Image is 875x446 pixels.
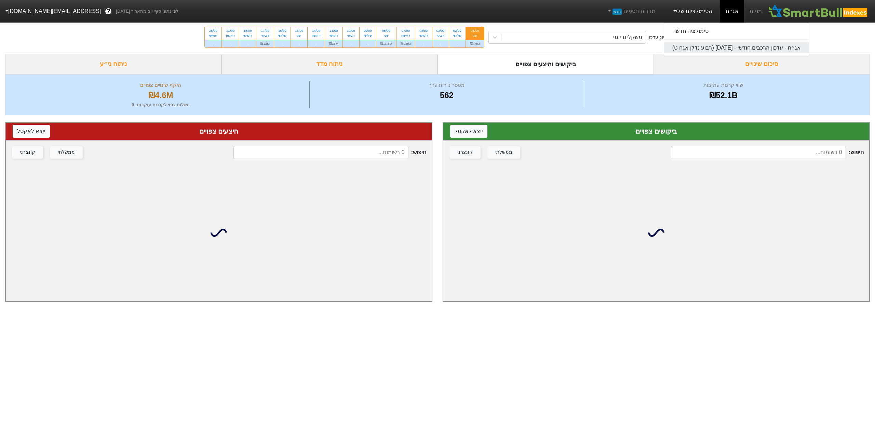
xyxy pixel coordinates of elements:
span: ? [107,7,110,16]
button: קונצרני [449,146,481,159]
div: חמישי [329,33,338,38]
div: - [205,40,221,48]
div: 14/09 [312,28,321,33]
div: - [222,40,239,48]
div: חמישי [209,33,217,38]
div: 21/09 [226,28,235,33]
div: ראשון [312,33,321,38]
div: ₪11.6M [376,40,396,48]
span: חיפוש : [671,146,864,159]
div: סיכום שינויים [654,54,870,74]
div: 17/09 [260,28,270,33]
div: 18/09 [243,28,252,33]
div: 01/09 [470,28,480,33]
div: שלישי [278,33,286,38]
div: 562 [311,89,582,102]
div: 10/09 [347,28,355,33]
div: - [360,40,376,48]
button: ייצא לאקסל [13,125,50,138]
div: שווי קרנות עוקבות [586,81,861,89]
div: רביעי [436,33,445,38]
div: חמישי [419,33,428,38]
div: - [274,40,291,48]
div: ₪33M [325,40,342,48]
span: חדש [612,9,622,15]
div: - [239,40,256,48]
div: רביעי [260,33,270,38]
div: ₪9.8M [396,40,415,48]
div: היצעים צפויים [13,126,425,136]
div: שלישי [364,33,372,38]
span: חיפוש : [233,146,426,159]
a: הסימולציות שלי [669,4,715,18]
img: SmartBull [767,4,870,18]
div: ניתוח מדד [221,54,438,74]
button: ממשלתי [487,146,520,159]
div: קונצרני [457,149,473,156]
div: 02/09 [453,28,461,33]
a: סימולציה חדשה [664,26,809,37]
div: שני [470,33,480,38]
div: ראשון [401,33,410,38]
img: loading... [648,225,664,241]
div: ₪52.1B [586,89,861,102]
div: - [432,40,449,48]
div: משקלים יומי [613,33,642,41]
input: 0 רשומות... [233,146,408,159]
div: - [343,40,359,48]
div: 25/09 [209,28,217,33]
div: - [291,40,307,48]
div: שני [295,33,303,38]
a: אג״ח - עדכון הרכבים חודשי - [DATE] (רבוע נדלן אגח ט) [664,42,809,53]
div: 07/09 [401,28,410,33]
div: - [449,40,466,48]
div: ₪4.6M [466,40,484,48]
button: ייצא לאקסל [450,125,487,138]
div: היקף שינויים צפויים [14,81,308,89]
div: 15/09 [295,28,303,33]
div: ₪4.6M [14,89,308,102]
div: שלישי [453,33,461,38]
div: סוג עדכון [647,34,666,41]
div: רביעי [347,33,355,38]
div: 04/09 [419,28,428,33]
input: 0 רשומות... [671,146,846,159]
div: ראשון [226,33,235,38]
div: 16/09 [278,28,286,33]
div: ממשלתי [58,149,75,156]
div: ₪13M [256,40,274,48]
div: הסימולציות שלי [664,23,809,56]
a: מדדים נוספיםחדש [604,4,658,18]
div: תשלום צפוי לקרנות עוקבות : 0 [14,102,308,108]
div: 11/09 [329,28,338,33]
img: loading... [211,225,227,241]
div: - [415,40,432,48]
div: 03/09 [436,28,445,33]
div: ניתוח ני״ע [5,54,221,74]
button: קונצרני [12,146,43,159]
button: ממשלתי [50,146,83,159]
div: שני [380,33,392,38]
div: ביקושים והיצעים צפויים [437,54,654,74]
div: ביקושים צפויים [450,126,862,136]
div: - [308,40,325,48]
span: לפי נתוני סוף יום מתאריך [DATE] [116,8,178,15]
div: קונצרני [20,149,35,156]
div: 09/09 [364,28,372,33]
div: מספר ניירות ערך [311,81,582,89]
div: 08/09 [380,28,392,33]
div: ממשלתי [495,149,512,156]
div: חמישי [243,33,252,38]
